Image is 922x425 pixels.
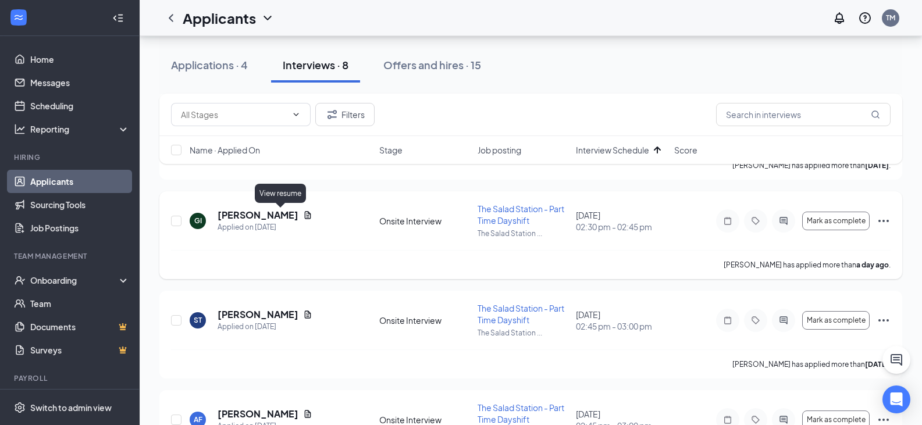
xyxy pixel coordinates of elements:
[218,408,298,420] h5: [PERSON_NAME]
[181,108,287,121] input: All Stages
[379,215,471,227] div: Onsite Interview
[261,11,275,25] svg: ChevronDown
[877,313,891,327] svg: Ellipses
[291,110,301,119] svg: ChevronDown
[478,303,564,325] span: The Salad Station - Part Time Dayshift
[749,216,763,226] svg: Tag
[478,228,569,238] p: The Salad Station ...
[218,308,298,321] h5: [PERSON_NAME]
[14,373,127,383] div: Payroll
[14,251,127,261] div: Team Management
[650,143,664,157] svg: ArrowUp
[218,222,312,233] div: Applied on [DATE]
[30,123,130,135] div: Reporting
[303,310,312,319] svg: Document
[30,216,130,240] a: Job Postings
[749,316,763,325] svg: Tag
[576,309,667,332] div: [DATE]
[218,209,298,222] h5: [PERSON_NAME]
[724,260,891,270] p: [PERSON_NAME] has applied more than .
[749,415,763,424] svg: Tag
[283,58,348,72] div: Interviews · 8
[478,203,564,226] span: The Salad Station - Part Time Dayshift
[30,71,130,94] a: Messages
[13,12,24,23] svg: WorkstreamLogo
[716,103,891,126] input: Search in interviews
[30,292,130,315] a: Team
[886,13,895,23] div: TM
[889,353,903,367] svg: ChatActive
[218,321,312,333] div: Applied on [DATE]
[674,144,697,156] span: Score
[164,11,178,25] svg: ChevronLeft
[732,359,891,369] p: [PERSON_NAME] has applied more than .
[576,221,667,233] span: 02:30 pm - 02:45 pm
[721,316,735,325] svg: Note
[30,48,130,71] a: Home
[112,12,124,24] svg: Collapse
[190,144,260,156] span: Name · Applied On
[325,108,339,122] svg: Filter
[383,58,481,72] div: Offers and hires · 15
[255,184,306,203] div: View resume
[576,209,667,233] div: [DATE]
[721,415,735,424] svg: Note
[14,123,26,135] svg: Analysis
[30,94,130,117] a: Scheduling
[379,144,403,156] span: Stage
[30,338,130,362] a: SurveysCrown
[30,315,130,338] a: DocumentsCrown
[871,110,880,119] svg: MagnifyingGlass
[858,11,872,25] svg: QuestionInfo
[777,316,791,325] svg: ActiveChat
[777,216,791,226] svg: ActiveChat
[877,214,891,228] svg: Ellipses
[303,210,312,220] svg: Document
[807,416,866,424] span: Mark as complete
[379,315,471,326] div: Onsite Interview
[194,415,202,424] div: AF
[30,193,130,216] a: Sourcing Tools
[856,260,889,269] b: a day ago
[183,8,256,28] h1: Applicants
[478,328,569,338] p: The Salad Station ...
[576,144,649,156] span: Interview Schedule
[865,360,889,369] b: [DATE]
[30,402,112,413] div: Switch to admin view
[303,409,312,419] svg: Document
[171,58,248,72] div: Applications · 4
[777,415,791,424] svg: ActiveChat
[802,311,870,330] button: Mark as complete
[194,315,202,325] div: ST
[882,346,910,374] button: ChatActive
[721,216,735,226] svg: Note
[832,11,846,25] svg: Notifications
[576,320,667,332] span: 02:45 pm - 03:00 pm
[30,170,130,193] a: Applicants
[807,217,866,225] span: Mark as complete
[807,316,866,324] span: Mark as complete
[478,402,564,424] span: The Salad Station - Part Time Dayshift
[14,274,26,286] svg: UserCheck
[802,212,870,230] button: Mark as complete
[194,216,202,226] div: GI
[14,152,127,162] div: Hiring
[478,144,521,156] span: Job posting
[882,385,910,413] div: Open Intercom Messenger
[14,402,26,413] svg: Settings
[315,103,375,126] button: Filter Filters
[30,274,120,286] div: Onboarding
